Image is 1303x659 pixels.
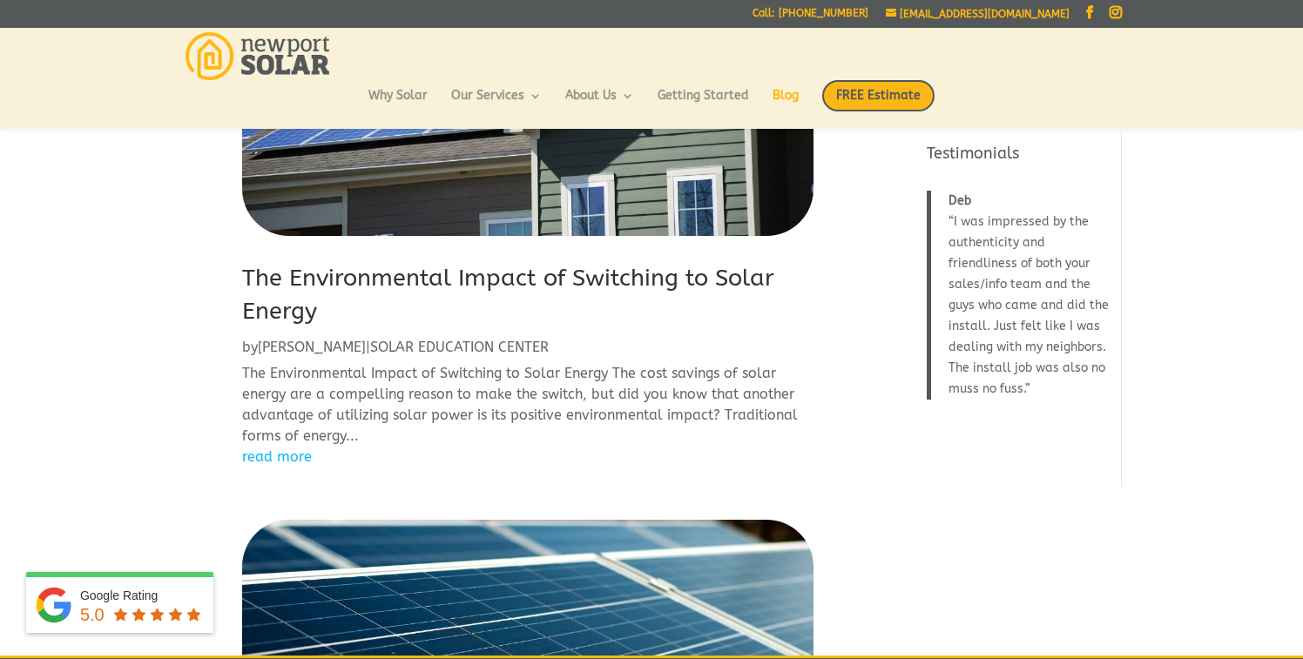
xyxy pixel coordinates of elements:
p: by | [242,337,814,358]
a: FREE Estimate [822,80,935,129]
span: FREE Estimate [822,80,935,111]
a: About Us [565,90,634,119]
a: [EMAIL_ADDRESS][DOMAIN_NAME] [886,8,1070,20]
a: Our Services [451,90,542,119]
a: The Environmental Impact of Switching to Solar Energy [242,264,774,325]
img: Newport Solar | Solar Energy Optimized. [186,32,329,80]
span: 5.0 [80,605,105,624]
a: read more [242,447,814,467]
a: [PERSON_NAME] [258,339,366,355]
span: Deb [949,193,971,208]
a: Why Solar [368,90,428,119]
a: Call: [PHONE_NUMBER] [753,8,868,26]
a: Blog [773,90,799,119]
a: Getting Started [658,90,749,119]
h4: Testimonials [927,143,1111,173]
blockquote: I was impressed by the authenticity and friendliness of both your sales/info team and the guys wh... [927,191,1111,400]
p: The Environmental Impact of Switching to Solar Energy The cost savings of solar energy are a comp... [242,363,814,447]
a: SOLAR EDUCATION CENTER [370,339,549,355]
div: Google Rating [80,587,205,604]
